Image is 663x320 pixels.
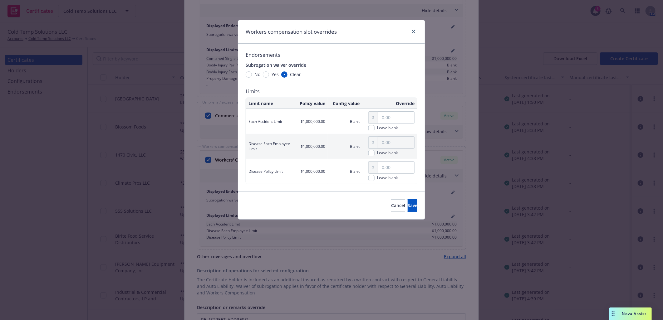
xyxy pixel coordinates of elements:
td: Blank [328,159,362,184]
span: Subrogation waiver override [246,62,306,68]
span: Limits [246,88,417,95]
div: Leave blank [377,125,398,130]
div: Leave blank [377,175,398,180]
a: close [410,28,417,35]
span: Clear [290,71,301,78]
th: Policy value [293,98,328,109]
span: Yes [272,71,279,78]
span: $1,000,000.00 [301,119,325,124]
h1: Workers compensation slot overrides [246,28,337,36]
th: Override [362,98,417,109]
span: $1,000,000.00 [301,144,325,149]
input: 0.00 [378,112,414,124]
th: Limit name [246,98,293,109]
div: Leave blank [377,150,398,155]
button: Nova Assist [609,308,652,320]
input: 0.00 [378,137,414,148]
span: No [254,71,260,78]
span: Leave blank [377,125,398,131]
span: Nova Assist [622,311,647,316]
th: Config value [328,98,362,109]
input: 0.00 [378,162,414,173]
span: Leave blank [377,175,398,181]
td: Disease Policy Limit [246,159,293,184]
input: No [246,71,252,78]
input: Clear [281,71,287,78]
td: Blank [328,109,362,134]
td: Disease Each Employee Limit [246,134,293,159]
span: $1,000,000.00 [301,169,325,174]
input: Yes [263,71,269,78]
td: Blank [328,134,362,159]
button: Save [408,199,417,212]
span: Endorsements [246,51,417,59]
td: Each Accident Limit [246,109,293,134]
span: Leave blank [377,150,398,156]
span: Cancel [391,202,405,208]
span: Save [408,202,417,208]
div: Drag to move [609,308,617,320]
button: Cancel [391,199,405,212]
